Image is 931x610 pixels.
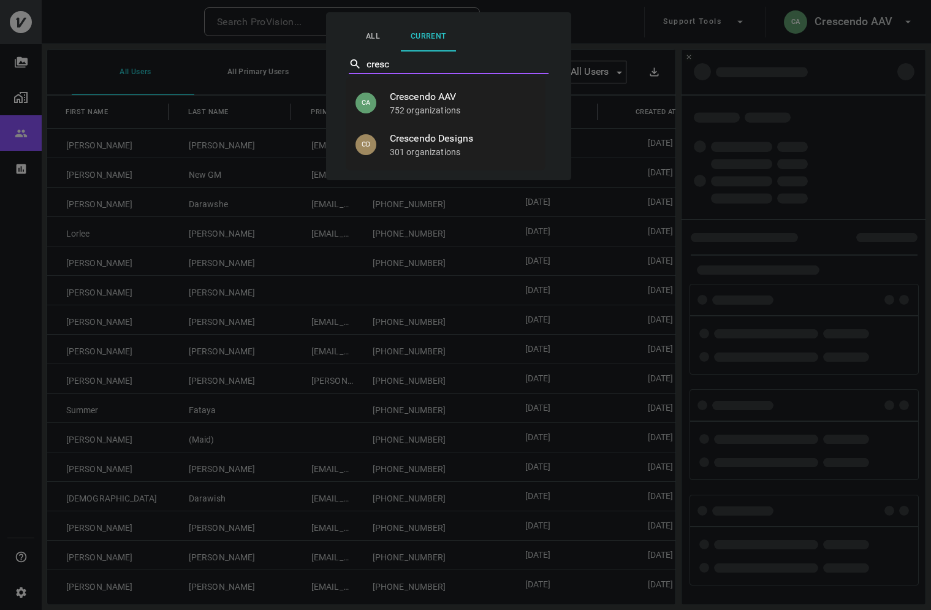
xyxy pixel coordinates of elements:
[346,22,401,51] button: All
[355,93,376,113] p: CA
[401,22,456,51] button: Current
[390,146,536,158] p: 301 organizations
[390,104,536,116] p: 752 organizations
[390,90,536,104] span: Crescendo AAV
[355,134,376,155] p: CD
[367,55,530,74] input: Select Partner…
[547,62,550,64] button: Close
[390,131,536,146] span: Crescendo Designs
